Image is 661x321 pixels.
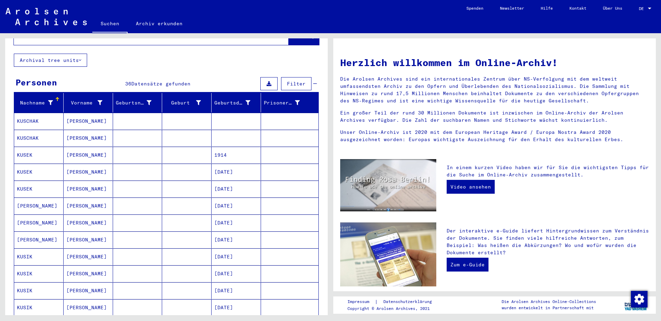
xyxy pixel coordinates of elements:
[14,113,64,129] mat-cell: KUSCHAK
[447,258,488,272] a: Zum e-Guide
[340,159,436,211] img: video.jpg
[165,97,211,108] div: Geburt‏
[281,77,311,90] button: Filter
[212,198,261,214] mat-cell: [DATE]
[6,8,87,25] img: Arolsen_neg.svg
[14,214,64,231] mat-cell: [PERSON_NAME]
[64,181,113,197] mat-cell: [PERSON_NAME]
[212,231,261,248] mat-cell: [DATE]
[447,227,649,256] p: Der interaktive e-Guide liefert Hintergrundwissen zum Verständnis der Dokumente. Sie finden viele...
[212,164,261,180] mat-cell: [DATE]
[113,93,162,112] mat-header-cell: Geburtsname
[165,99,201,107] div: Geburt‏
[212,147,261,163] mat-cell: 1914
[340,109,649,124] p: Ein großer Teil der rund 30 Millionen Dokumente ist inzwischen im Online-Archiv der Arolsen Archi...
[212,282,261,299] mat-cell: [DATE]
[502,299,596,305] p: Die Arolsen Archives Online-Collections
[264,97,310,108] div: Prisoner #
[116,99,152,107] div: Geburtsname
[66,97,113,108] div: Vorname
[14,282,64,299] mat-cell: KUSIK
[17,99,53,107] div: Nachname
[131,81,190,87] span: Datensätze gefunden
[64,198,113,214] mat-cell: [PERSON_NAME]
[502,305,596,311] p: wurden entwickelt in Partnerschaft mit
[631,291,648,308] img: Zustimmung ändern
[212,93,261,112] mat-header-cell: Geburtsdatum
[623,296,649,313] img: yv_logo.png
[116,97,162,108] div: Geburtsname
[14,265,64,282] mat-cell: KUSIK
[447,180,495,194] a: Video ansehen
[378,298,440,305] a: Datenschutzerklärung
[92,15,128,33] a: Suchen
[64,113,113,129] mat-cell: [PERSON_NAME]
[261,93,318,112] mat-header-cell: Prisoner #
[64,214,113,231] mat-cell: [PERSON_NAME]
[14,181,64,197] mat-cell: KUSEK
[64,147,113,163] mat-cell: [PERSON_NAME]
[125,81,131,87] span: 36
[340,129,649,143] p: Unser Online-Archiv ist 2020 mit dem European Heritage Award / Europa Nostra Award 2020 ausgezeic...
[64,248,113,265] mat-cell: [PERSON_NAME]
[64,130,113,146] mat-cell: [PERSON_NAME]
[128,15,191,32] a: Archiv erkunden
[214,99,250,107] div: Geburtsdatum
[214,97,261,108] div: Geburtsdatum
[64,231,113,248] mat-cell: [PERSON_NAME]
[340,222,436,286] img: eguide.jpg
[162,93,212,112] mat-header-cell: Geburt‏
[212,248,261,265] mat-cell: [DATE]
[64,265,113,282] mat-cell: [PERSON_NAME]
[340,75,649,104] p: Die Arolsen Archives sind ein internationales Zentrum über NS-Verfolgung mit dem weltweit umfasse...
[347,298,375,305] a: Impressum
[14,54,87,67] button: Archival tree units
[17,97,63,108] div: Nachname
[14,93,64,112] mat-header-cell: Nachname
[264,99,300,107] div: Prisoner #
[447,164,649,178] p: In einem kurzen Video haben wir für Sie die wichtigsten Tipps für die Suche im Online-Archiv zusa...
[287,81,306,87] span: Filter
[64,282,113,299] mat-cell: [PERSON_NAME]
[212,299,261,316] mat-cell: [DATE]
[64,299,113,316] mat-cell: [PERSON_NAME]
[14,299,64,316] mat-cell: KUSIK
[639,6,646,11] span: DE
[14,164,64,180] mat-cell: KUSEK
[212,265,261,282] mat-cell: [DATE]
[14,147,64,163] mat-cell: KUSEK
[212,214,261,231] mat-cell: [DATE]
[14,130,64,146] mat-cell: KUSCHAK
[66,99,102,107] div: Vorname
[340,55,649,70] h1: Herzlich willkommen im Online-Archiv!
[14,198,64,214] mat-cell: [PERSON_NAME]
[64,93,113,112] mat-header-cell: Vorname
[64,164,113,180] mat-cell: [PERSON_NAME]
[347,298,440,305] div: |
[347,305,440,312] p: Copyright © Arolsen Archives, 2021
[16,76,57,89] div: Personen
[14,248,64,265] mat-cell: KUSIK
[14,231,64,248] mat-cell: [PERSON_NAME]
[212,181,261,197] mat-cell: [DATE]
